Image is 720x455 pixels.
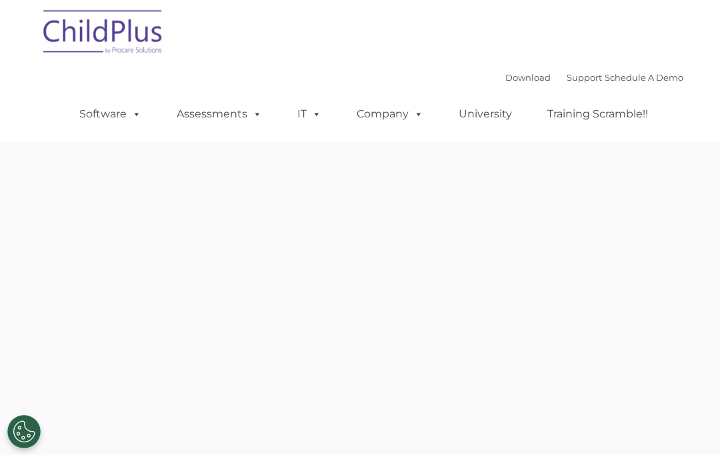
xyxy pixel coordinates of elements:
a: Schedule A Demo [605,72,683,83]
a: Download [505,72,551,83]
a: IT [284,101,335,127]
button: Cookies Settings [7,415,41,448]
img: ChildPlus by Procare Solutions [37,1,170,67]
font: | [505,72,683,83]
a: University [445,101,525,127]
a: Support [567,72,602,83]
a: Training Scramble!! [534,101,661,127]
a: Company [343,101,437,127]
a: Software [66,101,155,127]
a: Assessments [163,101,275,127]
